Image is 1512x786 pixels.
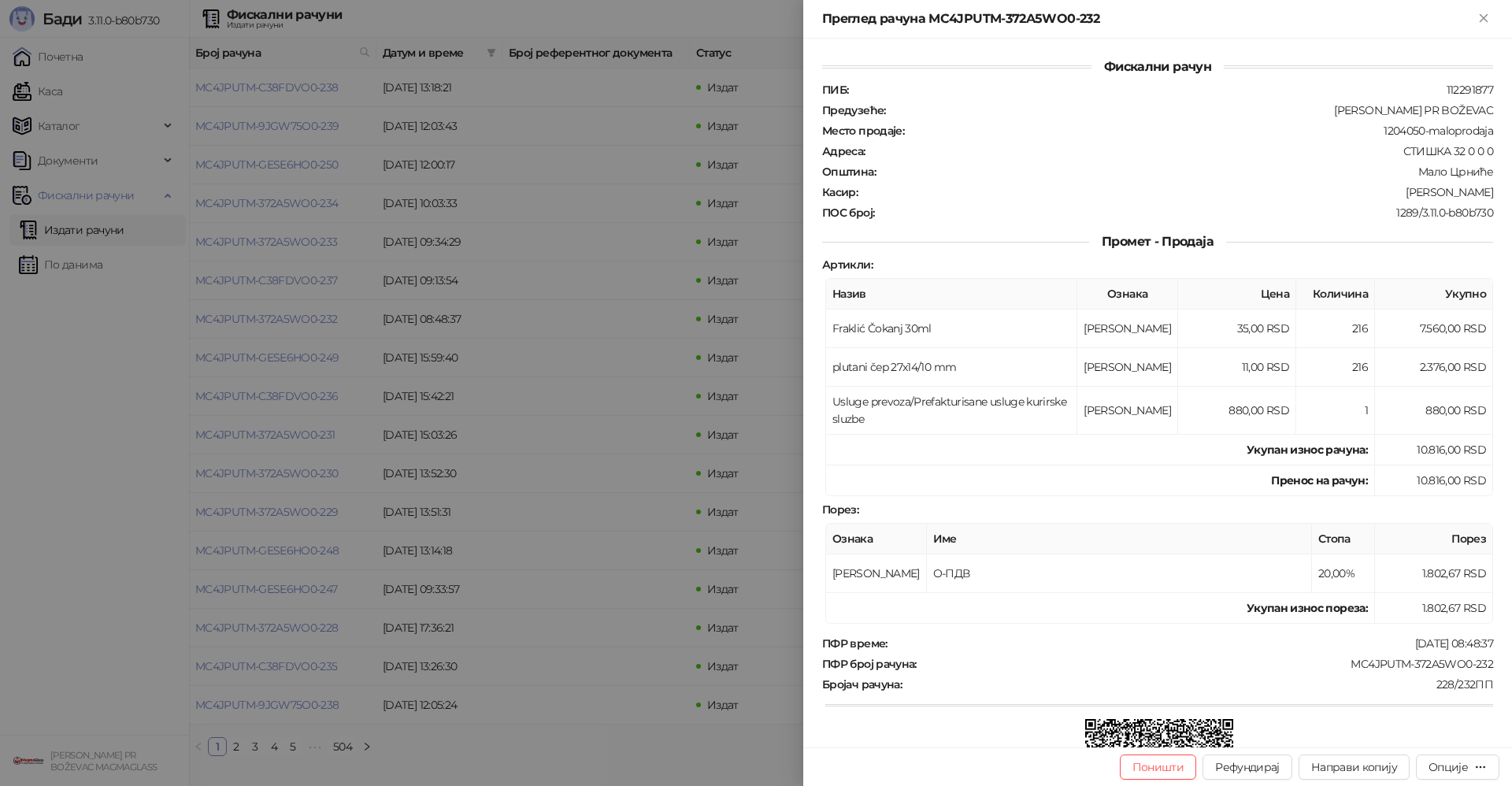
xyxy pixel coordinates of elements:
span: Промет - Продаја [1089,234,1226,249]
td: 11,00 RSD [1178,348,1296,387]
td: 1.802,67 RSD [1375,593,1493,624]
td: [PERSON_NAME] [1077,387,1178,435]
th: Назив [826,279,1077,310]
button: Поништи [1120,754,1197,780]
td: 880,00 RSD [1178,387,1296,435]
td: 20,00% [1312,554,1375,593]
td: Fraklić Čokanj 30ml [826,310,1077,348]
button: Направи копију [1299,754,1410,780]
td: 10.816,00 RSD [1375,435,1493,465]
div: [PERSON_NAME] PR BOŽEVAC [888,103,1495,117]
th: Укупно [1375,279,1493,310]
div: 1289/3.11.0-b80b730 [876,206,1495,220]
td: Usluge prevoza/Prefakturisane usluge kurirske sluzbe [826,387,1077,435]
strong: Пренос на рачун : [1271,473,1368,488]
strong: Општина : [822,165,876,179]
td: О-ПДВ [927,554,1312,593]
strong: Адреса : [822,144,865,158]
th: Ознака [826,524,927,554]
th: Име [927,524,1312,554]
strong: Укупан износ пореза: [1247,601,1368,615]
th: Количина [1296,279,1375,310]
span: Направи копију [1311,760,1397,774]
strong: ПИБ : [822,83,848,97]
strong: Артикли : [822,258,873,272]
td: 216 [1296,310,1375,348]
div: [DATE] 08:48:37 [889,636,1495,651]
td: 216 [1296,348,1375,387]
td: 1.802,67 RSD [1375,554,1493,593]
th: Ознака [1077,279,1178,310]
strong: Предузеће : [822,103,886,117]
div: 1204050-maloprodaja [906,124,1495,138]
div: Преглед рачуна MC4JPUTM-372A5WO0-232 [822,9,1474,28]
td: [PERSON_NAME] [1077,310,1178,348]
strong: ПФР време : [822,636,888,651]
td: 1 [1296,387,1375,435]
strong: Укупан износ рачуна : [1247,443,1368,457]
th: Порез [1375,524,1493,554]
button: Close [1474,9,1493,28]
th: Стопа [1312,524,1375,554]
div: MC4JPUTM-372A5WO0-232 [918,657,1495,671]
td: 35,00 RSD [1178,310,1296,348]
strong: ПФР број рачуна : [822,657,917,671]
strong: Место продаје : [822,124,904,138]
strong: Порез : [822,502,858,517]
td: [PERSON_NAME] [826,554,927,593]
td: 880,00 RSD [1375,387,1493,435]
strong: ПОС број : [822,206,874,220]
span: Фискални рачун [1091,59,1224,74]
td: [PERSON_NAME] [1077,348,1178,387]
td: 7.560,00 RSD [1375,310,1493,348]
div: 112291877 [850,83,1495,97]
button: Опције [1416,754,1499,780]
td: 10.816,00 RSD [1375,465,1493,496]
strong: Бројач рачуна : [822,677,902,691]
div: СТИШКА 32 0 0 0 [867,144,1495,158]
td: 2.376,00 RSD [1375,348,1493,387]
td: plutani čep 27x14/10 mm [826,348,1077,387]
div: [PERSON_NAME] [859,185,1495,199]
div: 228/232ПП [903,677,1495,691]
button: Рефундирај [1203,754,1292,780]
div: Опције [1429,760,1468,774]
strong: Касир : [822,185,858,199]
div: Мало Црниће [877,165,1495,179]
th: Цена [1178,279,1296,310]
